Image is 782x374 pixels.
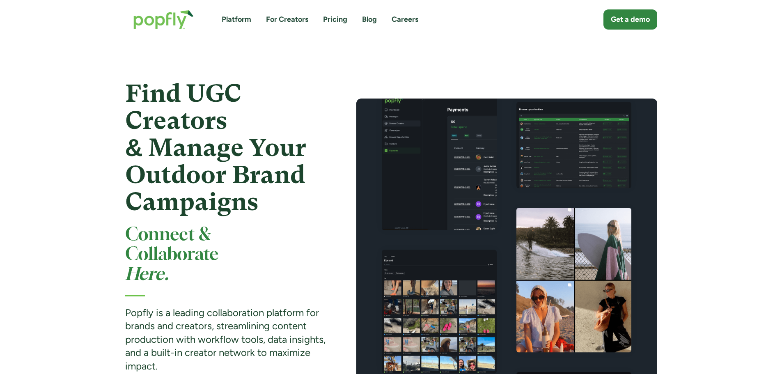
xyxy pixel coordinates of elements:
[362,14,377,25] a: Blog
[125,2,202,37] a: home
[323,14,347,25] a: Pricing
[125,266,169,283] em: Here.
[603,9,657,30] a: Get a demo
[125,225,327,285] h2: Connect & Collaborate
[222,14,251,25] a: Platform
[611,14,650,25] div: Get a demo
[266,14,308,25] a: For Creators
[125,307,326,372] strong: Popfly is a leading collaboration platform for brands and creators, streamlining content producti...
[392,14,418,25] a: Careers
[125,79,306,216] strong: Find UGC Creators & Manage Your Outdoor Brand Campaigns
